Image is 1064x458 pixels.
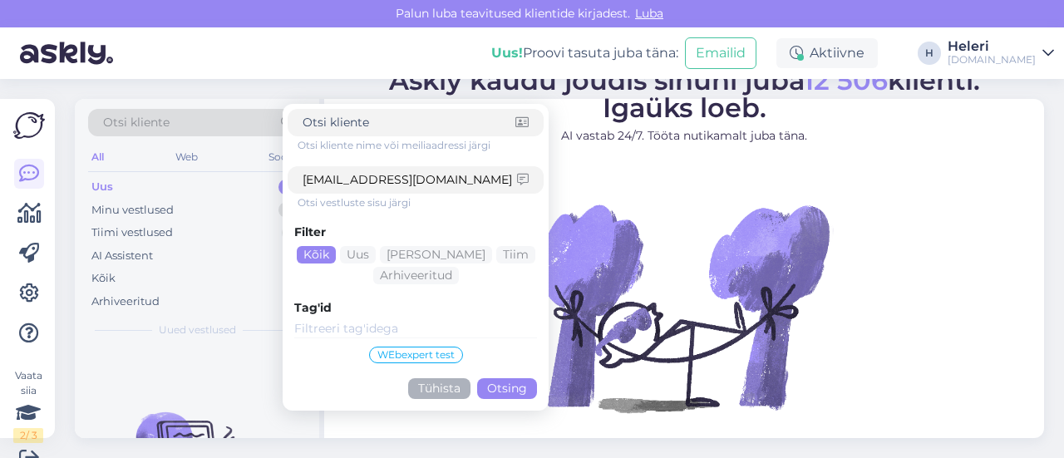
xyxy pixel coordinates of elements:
div: Tiimi vestlused [91,224,173,241]
span: Luba [630,6,668,21]
div: Vaata siia [13,368,43,443]
div: All [88,146,107,168]
span: Uued vestlused [159,323,236,337]
div: 0 [278,202,303,219]
div: Kõik [91,270,116,287]
button: Emailid [685,37,756,69]
b: Uus! [491,45,523,61]
a: Heleri[DOMAIN_NAME] [948,40,1054,66]
div: Filter [294,224,537,241]
div: Tag'id [294,299,537,317]
img: No Chat active [534,158,834,457]
div: Otsi kliente nime või meiliaadressi järgi [298,138,544,153]
input: Otsi kliente [303,114,515,131]
p: AI vastab 24/7. Tööta nutikamalt juba täna. [389,127,980,145]
div: 1 [282,224,303,241]
div: Arhiveeritud [91,293,160,310]
input: Otsi vestlustes [303,171,517,189]
div: Uus [91,179,113,195]
div: 0 [278,179,303,195]
div: Heleri [948,40,1036,53]
div: Otsi vestluste sisu järgi [298,195,544,210]
div: Proovi tasuta juba täna: [491,43,678,63]
div: Kõik [297,246,336,263]
div: Minu vestlused [91,202,174,219]
span: Askly kaudu jõudis sinuni juba klienti. Igaüks loeb. [389,64,980,124]
div: Aktiivne [776,38,878,68]
img: Askly Logo [13,112,45,139]
div: AI Assistent [91,248,153,264]
div: 2 / 3 [13,428,43,443]
span: 12 506 [804,64,888,96]
input: Filtreeri tag'idega [294,320,537,338]
div: Web [172,146,201,168]
div: [DOMAIN_NAME] [948,53,1036,66]
div: Socials [265,146,306,168]
span: Otsi kliente [103,114,170,131]
div: H [918,42,941,65]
